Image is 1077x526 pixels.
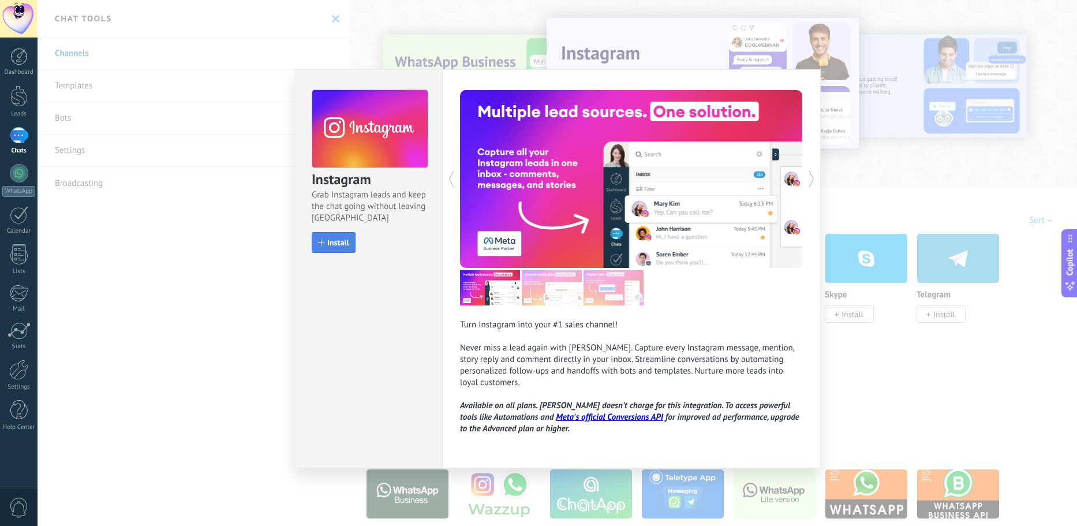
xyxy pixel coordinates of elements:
[2,343,36,350] div: Stats
[2,424,36,431] div: Help Center
[460,270,520,305] img: com_instagram_tour_1_en.png
[312,170,427,189] h3: Instagram
[312,232,356,253] button: Install
[2,305,36,313] div: Mail
[522,270,582,305] img: com_instagram_tour_2_en.png
[2,186,35,197] div: WhatsApp
[460,319,803,435] div: Turn Instagram into your #1 sales channel! Never miss a lead again with [PERSON_NAME]. Capture ev...
[2,227,36,235] div: Calendar
[2,69,36,76] div: Dashboard
[584,270,644,305] img: com_instagram_tour_3_en.png
[2,268,36,275] div: Lists
[327,238,349,247] span: Install
[2,110,36,118] div: Leads
[2,147,36,155] div: Chats
[460,400,799,434] i: Available on all plans. [PERSON_NAME] doesn’t charge for this integration. To access powerful too...
[312,189,427,224] span: Grab Instagram leads and keep the chat going without leaving [GEOGRAPHIC_DATA]
[556,412,663,423] a: Meta's official Conversions API
[1064,249,1076,275] span: Copilot
[2,383,36,391] div: Settings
